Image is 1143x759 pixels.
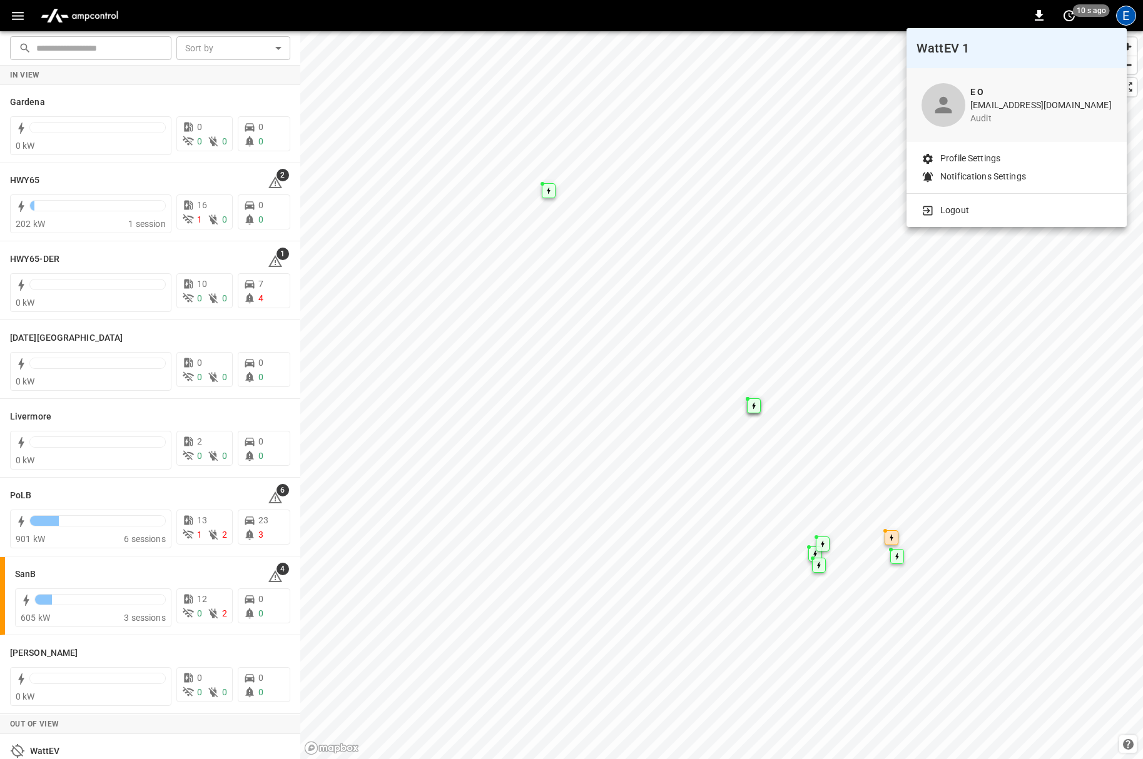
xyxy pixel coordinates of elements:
[940,170,1026,183] p: Notifications Settings
[940,204,969,217] p: Logout
[970,99,1112,112] p: [EMAIL_ADDRESS][DOMAIN_NAME]
[970,87,983,97] b: E O
[970,112,1112,125] p: audit
[940,152,1000,165] p: Profile Settings
[922,83,965,127] div: profile-icon
[917,38,1117,58] h6: WattEV 1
